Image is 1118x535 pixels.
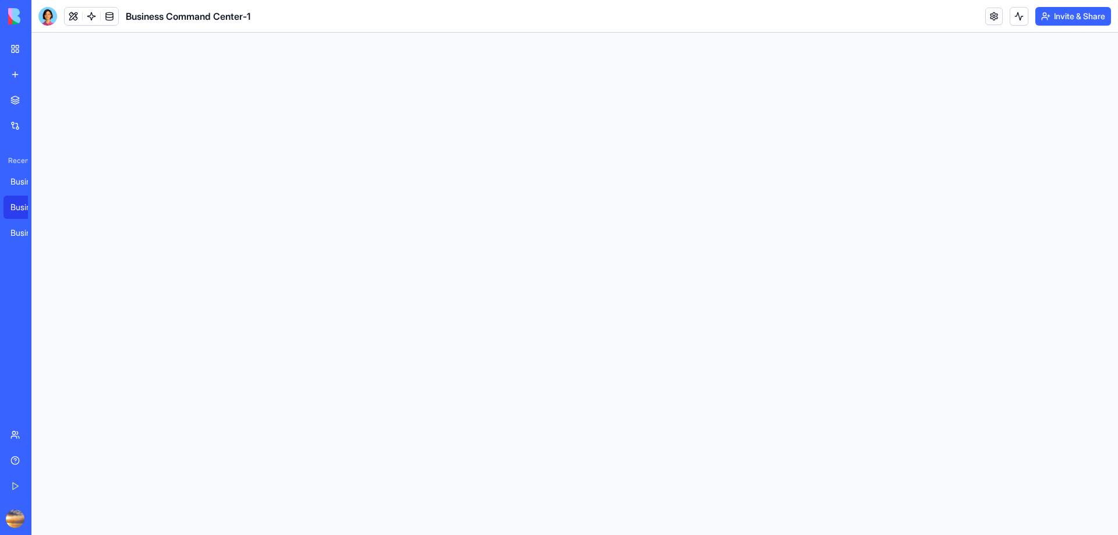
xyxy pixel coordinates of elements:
div: Business Command Center [10,227,43,239]
a: Business Command Center [3,170,50,193]
a: Business Command Center-1 [3,196,50,219]
div: Business Command Center-1 [10,201,43,213]
img: logo [8,8,80,24]
button: Invite & Share [1035,7,1111,26]
span: Business Command Center-1 [126,9,250,23]
span: Recent [3,156,28,165]
a: Business Command Center [3,221,50,245]
div: Business Command Center [10,176,43,187]
img: ACg8ocITS3TDUYq4AfWM5-F7x6DCDXwDepHSOtlnKrYXL0UZ1VAnXEPBeQ=s96-c [6,509,24,528]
